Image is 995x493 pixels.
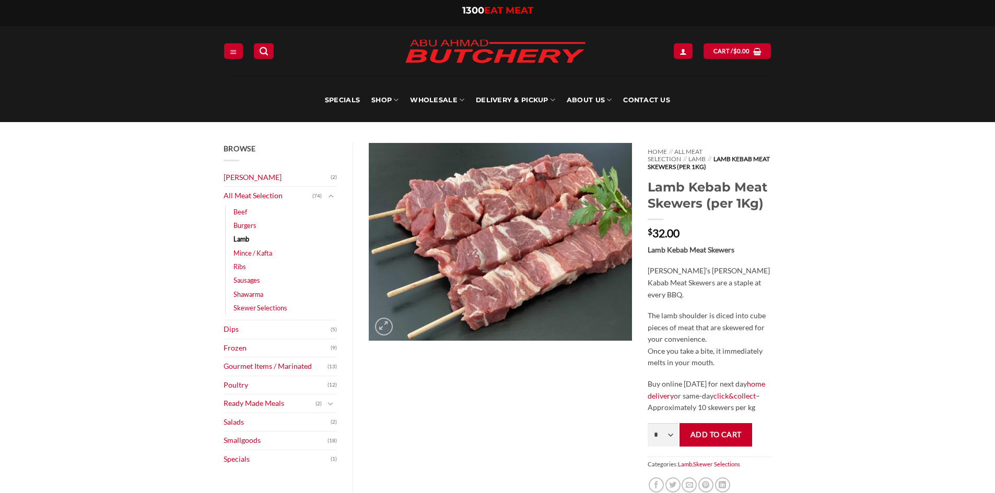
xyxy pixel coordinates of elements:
[648,310,771,369] p: The lamb shoulder is diced into cube pieces of meat that are skewered for your convenience. Once ...
[648,245,734,254] strong: Lamb Kebab Meat Skewers
[224,413,331,431] a: Salads
[648,227,652,236] span: $
[715,477,730,492] a: Share on LinkedIn
[693,461,740,467] a: Skewer Selections
[233,205,247,219] a: Beef
[224,187,313,205] a: All Meat Selection
[233,273,260,287] a: Sausages
[649,477,664,492] a: Share on Facebook
[462,5,484,16] span: 1300
[688,155,706,163] a: Lamb
[331,340,337,356] span: (9)
[680,423,752,447] button: Add to cart
[224,339,331,357] a: Frozen
[648,456,771,472] span: Categories: ,
[327,377,337,393] span: (12)
[224,169,331,187] a: [PERSON_NAME]
[623,78,670,122] a: Contact Us
[233,301,287,315] a: Skewer Selections
[462,5,533,16] a: 1300EAT MEAT
[648,378,771,414] p: Buy online [DATE] for next day or same-day – Approximately 10 skewers per kg
[484,5,533,16] span: EAT MEAT
[224,43,243,58] a: Menu
[233,232,249,246] a: Lamb
[254,43,274,58] a: Search
[327,433,337,449] span: (18)
[648,379,765,400] a: home delivery
[233,246,272,260] a: Mince / Kafta
[648,179,771,211] h1: Lamb Kebab Meat Skewers (per 1Kg)
[371,78,399,122] a: SHOP
[233,219,256,232] a: Burgers
[331,322,337,338] span: (5)
[410,78,464,122] a: Wholesale
[648,148,667,155] a: Home
[331,170,337,185] span: (2)
[648,148,703,163] a: All Meat Selection
[224,431,328,450] a: Smallgoods
[224,394,316,413] a: Ready Made Meals
[327,359,337,375] span: (13)
[713,391,756,400] a: click&collect
[331,414,337,430] span: (2)
[325,78,360,122] a: Specials
[683,155,687,163] span: //
[233,287,263,301] a: Shawarma
[669,148,673,155] span: //
[224,376,328,394] a: Poultry
[375,318,393,335] a: Zoom
[733,46,737,56] span: $
[708,155,711,163] span: //
[648,265,771,300] p: [PERSON_NAME]’s [PERSON_NAME] Kabab Meat Skewers are a staple at every BBQ.
[224,144,256,153] span: Browse
[369,143,632,341] img: Lamb Kebab Meat Skewers (per 1Kg)
[315,396,322,412] span: (2)
[224,357,328,376] a: Gourmet Items / Marinated
[665,477,681,492] a: Share on Twitter
[713,46,750,56] span: Cart /
[678,461,692,467] a: Lamb
[674,43,693,58] a: Login
[324,398,337,410] button: Toggle
[233,260,246,273] a: Ribs
[331,451,337,467] span: (1)
[648,155,769,170] span: Lamb Kebab Meat Skewers (per 1Kg)
[312,188,322,204] span: (74)
[698,477,713,492] a: Pin on Pinterest
[224,320,331,339] a: Dips
[324,190,337,202] button: Toggle
[567,78,612,122] a: About Us
[224,450,331,468] a: Specials
[682,477,697,492] a: Email to a Friend
[733,47,750,54] bdi: 0.00
[476,78,555,122] a: Delivery & Pickup
[396,32,594,72] img: Abu Ahmad Butchery
[648,226,680,239] bdi: 32.00
[704,43,771,58] a: View cart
